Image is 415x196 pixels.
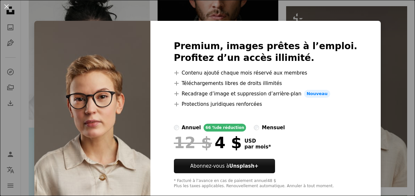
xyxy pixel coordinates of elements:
[174,134,212,151] span: 12 $
[174,159,275,173] button: Abonnez-vous àUnsplash+
[182,124,201,132] div: annuel
[174,69,358,77] li: Contenu ajouté chaque mois réservé aux membres
[204,124,246,132] div: 66 % de réduction
[244,138,271,144] span: USD
[244,144,271,150] span: par mois *
[174,40,358,64] h2: Premium, images prêtes à l’emploi. Profitez d’un accès illimité.
[174,100,358,108] li: Protections juridiques renforcées
[262,124,285,132] div: mensuel
[174,90,358,98] li: Recadrage d’image et suppression d’arrière-plan
[174,134,242,151] div: 4 $
[229,163,258,169] strong: Unsplash+
[304,90,330,98] span: Nouveau
[174,79,358,87] li: Téléchargements libres de droits illimités
[174,178,358,189] div: * Facturé à l’avance en cas de paiement annuel 48 $ Plus les taxes applicables. Renouvellement au...
[254,125,259,130] input: mensuel
[174,125,179,130] input: annuel66 %de réduction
